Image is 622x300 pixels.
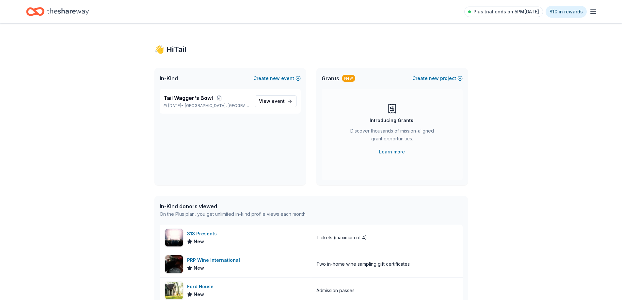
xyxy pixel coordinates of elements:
[187,230,219,238] div: 313 Presents
[270,74,280,82] span: new
[194,238,204,245] span: New
[348,127,437,145] div: Discover thousands of mission-aligned grant opportunities.
[464,7,543,17] a: Plus trial ends on 5PM[DATE]
[429,74,439,82] span: new
[412,74,463,82] button: Createnewproject
[316,234,367,242] div: Tickets (maximum of 4)
[160,202,307,210] div: In-Kind donors viewed
[160,74,178,82] span: In-Kind
[154,44,468,55] div: 👋 Hi Tail
[316,260,410,268] div: Two in-home wine sampling gift certificates
[255,95,297,107] a: View event
[379,148,405,156] a: Learn more
[187,283,216,291] div: Ford House
[546,6,587,18] a: $10 in rewards
[160,210,307,218] div: On the Plus plan, you get unlimited in-kind profile views each month.
[253,74,301,82] button: Createnewevent
[164,94,213,102] span: Tail Wagger's Bowl
[164,103,249,108] p: [DATE] •
[473,8,539,16] span: Plus trial ends on 5PM[DATE]
[316,287,355,294] div: Admission passes
[342,75,355,82] div: New
[194,291,204,298] span: New
[272,98,285,104] span: event
[370,117,415,124] div: Introducing Grants!
[165,255,183,273] img: Image for PRP Wine International
[165,229,183,246] img: Image for 313 Presents
[322,74,339,82] span: Grants
[194,264,204,272] span: New
[185,103,249,108] span: [GEOGRAPHIC_DATA], [GEOGRAPHIC_DATA]
[165,282,183,299] img: Image for Ford House
[26,4,89,19] a: Home
[187,256,243,264] div: PRP Wine International
[259,97,285,105] span: View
